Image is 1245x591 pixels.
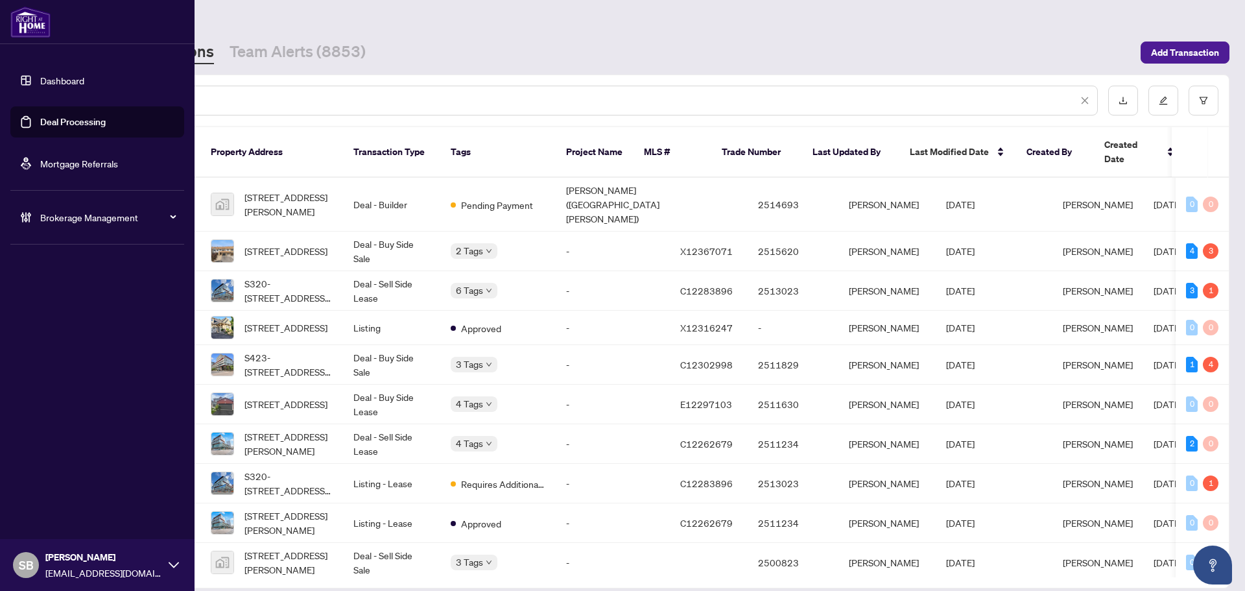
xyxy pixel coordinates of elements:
[1186,320,1198,335] div: 0
[1186,476,1198,491] div: 0
[838,345,936,385] td: [PERSON_NAME]
[343,232,440,271] td: Deal - Buy Side Sale
[244,397,327,411] span: [STREET_ADDRESS]
[1154,359,1182,370] span: [DATE]
[343,503,440,543] td: Listing - Lease
[1063,438,1133,450] span: [PERSON_NAME]
[680,285,733,296] span: C12283896
[343,385,440,424] td: Deal - Buy Side Lease
[1186,243,1198,259] div: 4
[456,243,483,258] span: 2 Tags
[1203,476,1218,491] div: 1
[10,6,51,38] img: logo
[211,193,233,215] img: thumbnail-img
[40,210,175,224] span: Brokerage Management
[838,503,936,543] td: [PERSON_NAME]
[1203,243,1218,259] div: 3
[748,345,838,385] td: 2511829
[1063,245,1133,257] span: [PERSON_NAME]
[748,424,838,464] td: 2511234
[556,503,670,543] td: -
[946,359,975,370] span: [DATE]
[244,469,333,498] span: S320-[STREET_ADDRESS][PERSON_NAME]
[211,472,233,494] img: thumbnail-img
[40,116,106,128] a: Deal Processing
[244,548,333,577] span: [STREET_ADDRESS][PERSON_NAME]
[1154,285,1182,296] span: [DATE]
[40,158,118,169] a: Mortgage Referrals
[1186,283,1198,298] div: 3
[244,276,333,305] span: S320-[STREET_ADDRESS][PERSON_NAME]
[1063,199,1133,210] span: [PERSON_NAME]
[680,398,732,410] span: E12297103
[343,345,440,385] td: Deal - Buy Side Sale
[1063,477,1133,489] span: [PERSON_NAME]
[556,311,670,345] td: -
[838,178,936,232] td: [PERSON_NAME]
[244,429,333,458] span: [STREET_ADDRESS][PERSON_NAME]
[1154,322,1182,333] span: [DATE]
[838,271,936,311] td: [PERSON_NAME]
[1186,555,1198,570] div: 0
[802,127,899,178] th: Last Updated By
[634,127,711,178] th: MLS #
[838,232,936,271] td: [PERSON_NAME]
[748,178,838,232] td: 2514693
[556,385,670,424] td: -
[946,398,975,410] span: [DATE]
[1203,515,1218,531] div: 0
[211,354,233,376] img: thumbnail-img
[461,516,501,531] span: Approved
[211,317,233,339] img: thumbnail-img
[343,127,440,178] th: Transaction Type
[244,244,327,258] span: [STREET_ADDRESS]
[1080,96,1089,105] span: close
[1104,138,1159,166] span: Created Date
[230,41,366,64] a: Team Alerts (8853)
[1016,127,1094,178] th: Created By
[1203,320,1218,335] div: 0
[748,503,838,543] td: 2511234
[45,550,162,564] span: [PERSON_NAME]
[946,285,975,296] span: [DATE]
[556,543,670,583] td: -
[1063,359,1133,370] span: [PERSON_NAME]
[910,145,989,159] span: Last Modified Date
[343,178,440,232] td: Deal - Builder
[838,311,936,345] td: [PERSON_NAME]
[1203,283,1218,298] div: 1
[1063,517,1133,529] span: [PERSON_NAME]
[1151,42,1219,63] span: Add Transaction
[456,283,483,298] span: 6 Tags
[748,271,838,311] td: 2513023
[456,555,483,570] span: 3 Tags
[211,433,233,455] img: thumbnail-img
[1119,96,1128,105] span: download
[45,566,162,580] span: [EMAIL_ADDRESS][DOMAIN_NAME]
[748,543,838,583] td: 2500823
[946,438,975,450] span: [DATE]
[1186,396,1198,412] div: 0
[486,401,492,407] span: down
[946,322,975,333] span: [DATE]
[748,232,838,271] td: 2515620
[556,271,670,311] td: -
[556,232,670,271] td: -
[456,396,483,411] span: 4 Tags
[486,248,492,254] span: down
[1063,557,1133,568] span: [PERSON_NAME]
[946,557,975,568] span: [DATE]
[1154,517,1182,529] span: [DATE]
[343,424,440,464] td: Deal - Sell Side Lease
[680,438,733,450] span: C12262679
[556,178,670,232] td: [PERSON_NAME] ([GEOGRAPHIC_DATA][PERSON_NAME])
[1094,127,1185,178] th: Created Date
[1063,285,1133,296] span: [PERSON_NAME]
[1203,436,1218,452] div: 0
[461,477,545,491] span: Requires Additional Docs
[1203,197,1218,212] div: 0
[680,245,733,257] span: X12367071
[1063,398,1133,410] span: [PERSON_NAME]
[1203,357,1218,372] div: 4
[1186,197,1198,212] div: 0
